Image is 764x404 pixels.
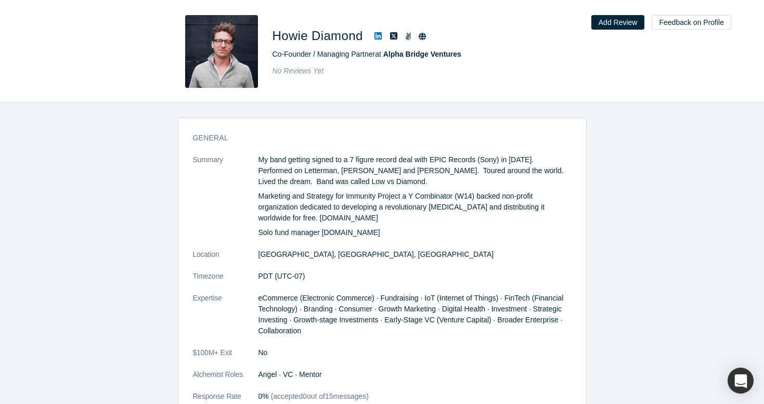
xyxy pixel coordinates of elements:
dt: Summary [193,154,258,249]
span: Co-Founder / Managing Partner at [273,50,461,58]
span: (accepted 0 out of 15 messages) [269,392,369,400]
span: eCommerce (Electronic Commerce) · Fundraising · IoT (Internet of Things) · FinTech (Financial Tec... [258,294,564,335]
h3: General [193,133,557,144]
dt: Expertise [193,293,258,347]
dt: Timezone [193,271,258,293]
dd: Angel · VC · Mentor [258,369,572,380]
dd: No [258,347,572,358]
dd: [GEOGRAPHIC_DATA], [GEOGRAPHIC_DATA], [GEOGRAPHIC_DATA] [258,249,572,260]
span: 0% [258,392,269,400]
dt: $100M+ Exit [193,347,258,369]
button: Add Review [591,15,645,30]
p: Marketing and Strategy for Immunity Project a Y Combinator (W14) backed non-profit organization d... [258,191,572,224]
p: My band getting signed to a 7 figure record deal with EPIC Records (Sony) in [DATE]. Performed on... [258,154,572,187]
dd: PDT (UTC-07) [258,271,572,282]
span: No Reviews Yet [273,67,324,75]
p: Solo fund manager [DOMAIN_NAME] [258,227,572,238]
img: Howie Diamond's Profile Image [185,15,258,88]
button: Feedback on Profile [652,15,731,30]
a: Alpha Bridge Ventures [383,50,461,58]
dt: Location [193,249,258,271]
dt: Alchemist Roles [193,369,258,391]
h1: Howie Diamond [273,27,363,45]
